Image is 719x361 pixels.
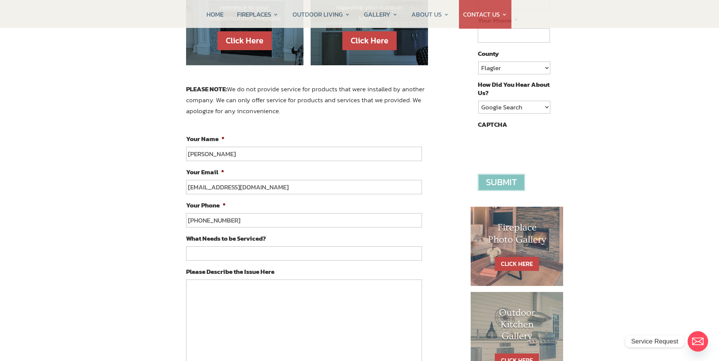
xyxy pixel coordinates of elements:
label: How Did You Hear About Us? [478,80,550,97]
label: What Needs to be Serviced? [186,234,266,243]
input: Submit [478,174,525,191]
h1: Outdoor Kitchen Gallery [486,307,548,346]
label: Your Name [186,135,225,143]
label: CAPTCHA [478,120,507,129]
h1: Fireplace Photo Gallery [486,222,548,249]
label: County [478,49,499,58]
a: Email [688,331,708,352]
a: Click Here [342,31,397,51]
a: CLICK HERE [495,257,539,271]
iframe: reCAPTCHA [478,132,593,162]
a: Click Here [217,31,272,51]
label: Please Describe the Issue Here [186,267,274,276]
label: Your Phone [186,201,226,209]
strong: PLEASE NOTE: [186,84,227,94]
label: Your Email [186,168,224,176]
p: We do not provide service for products that were installed by another company. We can only offer ... [186,84,428,117]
